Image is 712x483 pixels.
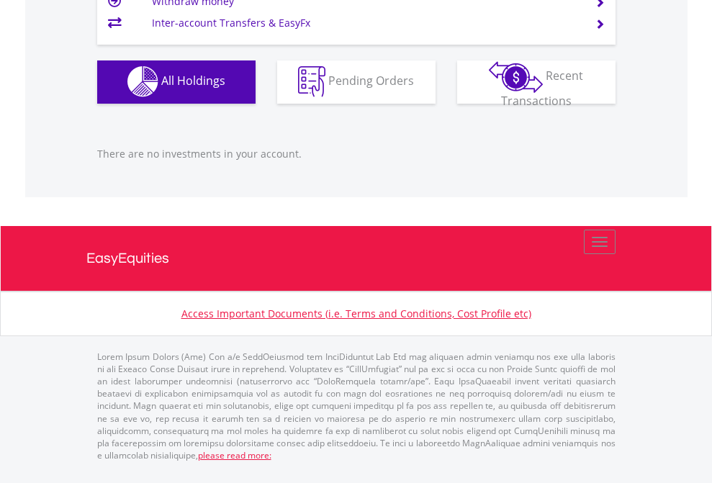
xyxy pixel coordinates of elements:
button: All Holdings [97,60,256,104]
a: Access Important Documents (i.e. Terms and Conditions, Cost Profile etc) [181,307,531,320]
button: Pending Orders [277,60,436,104]
button: Recent Transactions [457,60,616,104]
td: Inter-account Transfers & EasyFx [152,12,577,34]
a: please read more: [198,449,271,461]
img: transactions-zar-wht.png [489,61,543,93]
span: Pending Orders [328,73,414,89]
img: holdings-wht.png [127,66,158,97]
p: Lorem Ipsum Dolors (Ame) Con a/e SeddOeiusmod tem InciDiduntut Lab Etd mag aliquaen admin veniamq... [97,351,616,461]
img: pending_instructions-wht.png [298,66,325,97]
span: All Holdings [161,73,225,89]
a: EasyEquities [86,226,626,291]
span: Recent Transactions [501,68,584,109]
p: There are no investments in your account. [97,147,616,161]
